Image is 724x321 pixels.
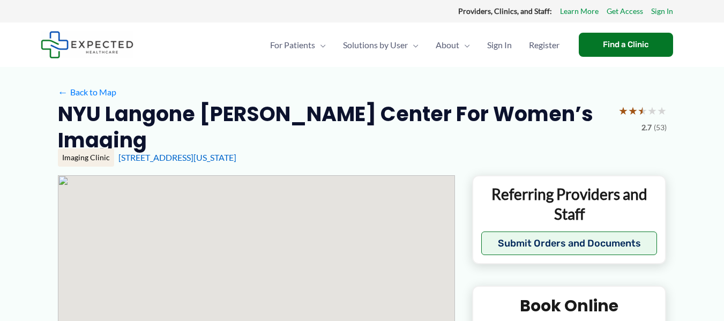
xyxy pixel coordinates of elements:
strong: Providers, Clinics, and Staff: [458,6,552,16]
span: 2.7 [641,121,652,135]
span: About [436,26,459,64]
span: ★ [647,101,657,121]
a: AboutMenu Toggle [427,26,479,64]
a: Solutions by UserMenu Toggle [334,26,427,64]
span: ★ [638,101,647,121]
span: (53) [654,121,667,135]
span: ★ [618,101,628,121]
span: ← [58,87,68,97]
a: Sign In [651,4,673,18]
a: Get Access [607,4,643,18]
a: Register [520,26,568,64]
a: [STREET_ADDRESS][US_STATE] [118,152,236,162]
span: For Patients [270,26,315,64]
a: Sign In [479,26,520,64]
img: Expected Healthcare Logo - side, dark font, small [41,31,133,58]
p: Referring Providers and Staff [481,184,658,223]
a: Find a Clinic [579,33,673,57]
span: Menu Toggle [408,26,419,64]
h2: Book Online [482,295,657,316]
span: Menu Toggle [459,26,470,64]
div: Imaging Clinic [58,148,114,167]
button: Submit Orders and Documents [481,232,658,255]
span: ★ [657,101,667,121]
a: ←Back to Map [58,84,116,100]
h2: NYU Langone [PERSON_NAME] Center for Women’s Imaging [58,101,610,154]
span: Sign In [487,26,512,64]
a: For PatientsMenu Toggle [262,26,334,64]
span: ★ [628,101,638,121]
a: Learn More [560,4,599,18]
span: Solutions by User [343,26,408,64]
nav: Primary Site Navigation [262,26,568,64]
span: Menu Toggle [315,26,326,64]
span: Register [529,26,559,64]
